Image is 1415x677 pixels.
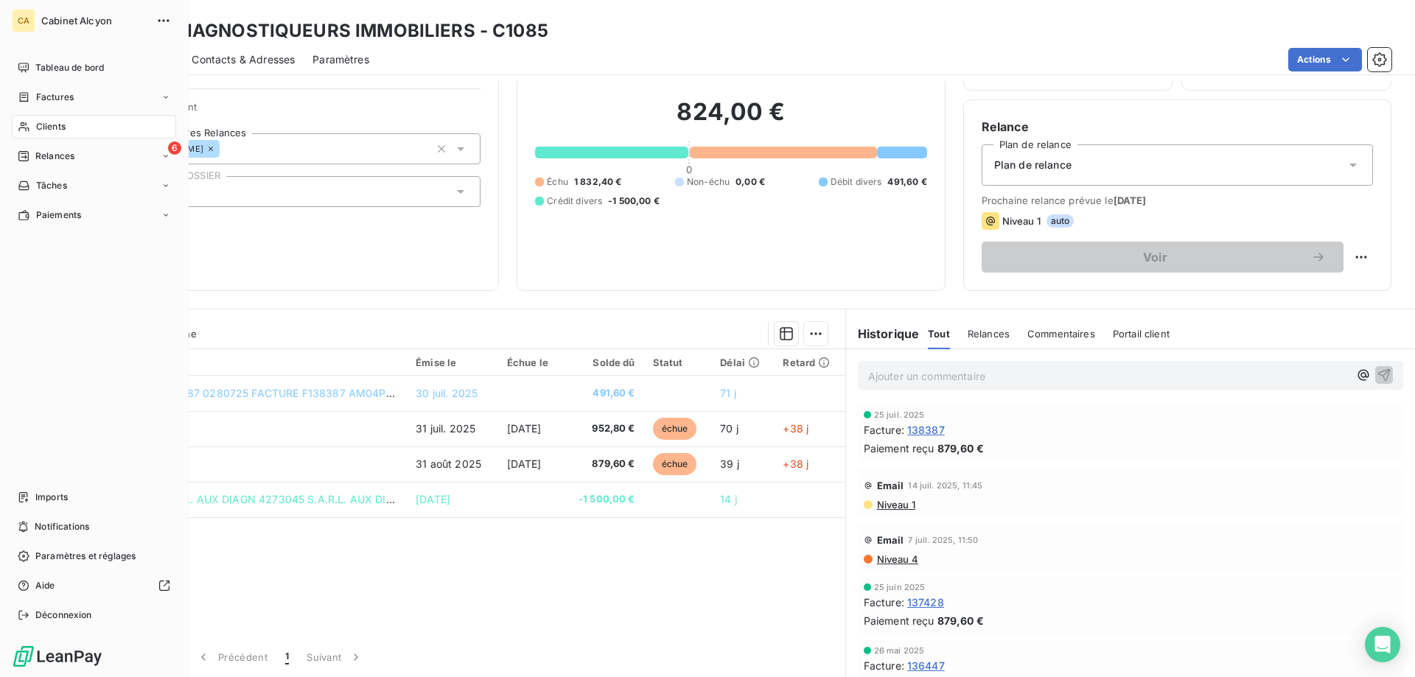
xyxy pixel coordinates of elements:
span: 879,60 € [571,457,635,471]
input: Ajouter une valeur [220,142,231,155]
button: Précédent [187,642,276,673]
span: Commentaires [1027,328,1095,340]
h2: 824,00 € [535,97,926,141]
span: Relances [35,150,74,163]
span: 137428 [907,594,944,610]
span: 1 832,40 € [574,175,622,189]
span: 31 juil. 2025 [416,422,475,435]
span: 138387 [907,422,945,438]
span: Échu [547,175,568,189]
div: Statut [653,357,703,368]
span: échue [653,418,697,440]
div: Émise le [416,357,489,368]
div: Référence [106,356,398,369]
div: Retard [783,357,836,368]
span: Paiements [36,208,81,222]
span: 26 mai 2025 [874,646,925,655]
span: 879,60 € [937,613,984,628]
span: +38 j [783,457,808,470]
h6: Historique [846,325,920,343]
span: Cabinet Alcyon [41,15,147,27]
span: +38 j [783,422,808,435]
span: Clients [36,120,66,133]
span: Non-échu [687,175,730,189]
button: Voir [982,242,1344,273]
span: 0 [686,164,692,175]
span: 6 [168,141,181,155]
span: Tableau de bord [35,61,104,74]
span: 31 août 2025 [416,457,481,470]
span: 1 [285,650,289,664]
span: [DATE] [1114,194,1147,206]
h3: AUX DIAGNOSTIQUEURS IMMOBILIERS - C1085 [130,18,548,44]
span: Plan de relance [994,158,1072,172]
span: 0,00 € [736,175,765,189]
span: 25 juin 2025 [874,583,926,592]
span: [DATE] [507,457,542,470]
span: FACTURE F138387 0280725 FACTURE F138387 AM04PROVISION INSUFFISANTE [106,387,517,399]
span: Facture : [864,422,904,438]
span: Contacts & Adresses [192,52,295,67]
span: Notifications [35,520,89,533]
span: 491,60 € [887,175,926,189]
span: Imports [35,491,68,504]
span: 14 juil. 2025, 11:45 [908,481,982,490]
span: Relances [968,328,1010,340]
span: Paiement reçu [864,613,934,628]
span: 25 juil. 2025 [874,410,925,419]
div: Échue le [507,357,554,368]
button: Suivant [298,642,372,673]
div: Solde dû [571,357,635,368]
span: Factures [36,91,74,104]
span: Tout [928,328,950,340]
span: Niveau 4 [876,553,918,565]
span: Déconnexion [35,608,92,622]
span: auto [1047,214,1075,228]
span: Email [877,480,904,491]
span: Propriétés Client [119,101,481,122]
div: CA [12,9,35,32]
span: [DATE] [507,422,542,435]
span: Tâches [36,179,67,192]
span: -1 500,00 € [608,194,660,208]
button: 1 [276,642,298,673]
h6: Relance [982,118,1373,136]
a: Aide [12,574,176,597]
span: Email [877,534,904,546]
span: 7 juil. 2025, 11:50 [908,536,978,544]
span: VIR INST S.A.R.L. AUX DIAGN 4273045 S.A.R.L. AUX DIAGNOSTIQUEURS [106,493,477,505]
span: Paramètres et réglages [35,550,136,563]
img: Logo LeanPay [12,645,103,668]
span: 879,60 € [937,441,984,456]
span: -1 500,00 € [571,492,635,507]
span: échue [653,453,697,475]
div: Open Intercom Messenger [1365,627,1400,662]
span: 30 juil. 2025 [416,387,478,399]
span: [DATE] [416,493,450,505]
span: Niveau 1 [1002,215,1041,227]
span: Prochaine relance prévue le [982,194,1373,206]
span: Niveau 1 [876,499,915,511]
span: Paiement reçu [864,441,934,456]
span: Portail client [1113,328,1170,340]
span: Facture : [864,594,904,610]
span: 71 j [720,387,736,399]
span: 491,60 € [571,386,635,401]
span: 136447 [907,658,945,673]
span: Facture : [864,658,904,673]
span: Crédit divers [547,194,602,208]
span: 70 j [720,422,738,435]
span: Voir [999,251,1311,263]
span: Aide [35,579,55,592]
span: 39 j [720,457,739,470]
div: Délai [720,357,765,368]
span: Paramètres [312,52,369,67]
span: Débit divers [831,175,882,189]
span: 14 j [720,493,737,505]
button: Actions [1288,48,1362,71]
span: 952,80 € [571,421,635,436]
